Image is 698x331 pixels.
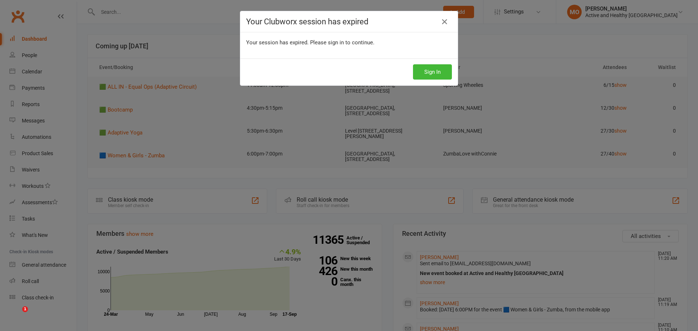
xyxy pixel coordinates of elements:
h4: Your Clubworx session has expired [246,17,452,26]
iframe: Intercom live chat [7,306,25,324]
button: Sign In [413,64,452,80]
span: Your session has expired. Please sign in to continue. [246,39,374,46]
span: 1 [22,306,28,312]
a: Close [439,16,450,28]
